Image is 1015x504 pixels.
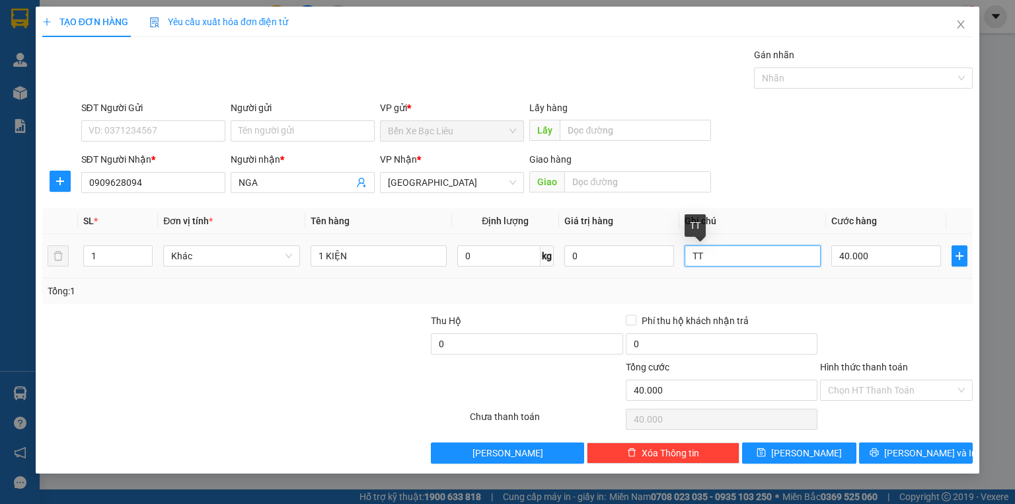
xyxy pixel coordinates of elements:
[231,152,375,167] div: Người nhận
[48,245,69,267] button: delete
[627,448,636,458] span: delete
[388,173,516,192] span: Sài Gòn
[870,448,879,458] span: printer
[636,314,754,328] span: Phí thu hộ khách nhận trả
[81,101,225,115] div: SĐT Người Gửi
[231,101,375,115] div: Người gửi
[820,362,908,372] label: Hình thức thanh toán
[76,48,87,59] span: phone
[42,17,128,27] span: TẠO ĐƠN HÀNG
[859,442,973,464] button: printer[PERSON_NAME] và In
[771,446,842,460] span: [PERSON_NAME]
[469,409,624,433] div: Chưa thanh toán
[50,171,71,192] button: plus
[83,216,94,226] span: SL
[560,120,711,141] input: Dọc đường
[956,19,966,30] span: close
[76,9,176,25] b: Nhà Xe Hà My
[742,442,856,464] button: save[PERSON_NAME]
[564,216,613,226] span: Giá trị hàng
[685,245,821,267] input: Ghi Chú
[685,214,706,237] div: TT
[952,251,967,261] span: plus
[50,176,70,187] span: plus
[529,120,560,141] span: Lấy
[380,101,524,115] div: VP gửi
[149,17,289,27] span: Yêu cầu xuất hóa đơn điện tử
[529,103,568,113] span: Lấy hàng
[171,246,291,266] span: Khác
[831,216,877,226] span: Cước hàng
[679,208,826,234] th: Ghi chú
[163,216,213,226] span: Đơn vị tính
[754,50,794,60] label: Gán nhãn
[757,448,766,458] span: save
[626,362,669,372] span: Tổng cước
[431,442,583,464] button: [PERSON_NAME]
[356,177,367,188] span: user-add
[564,245,674,267] input: 0
[311,245,447,267] input: VD: Bàn, Ghế
[942,7,979,44] button: Close
[311,216,350,226] span: Tên hàng
[564,171,711,192] input: Dọc đường
[48,284,393,298] div: Tổng: 1
[42,17,52,26] span: plus
[529,171,564,192] span: Giao
[6,29,252,46] li: 995 [PERSON_NAME]
[388,121,516,141] span: Bến Xe Bạc Liêu
[482,216,529,226] span: Định lượng
[431,315,461,326] span: Thu Hộ
[587,442,739,464] button: deleteXóa Thông tin
[6,83,184,105] b: GỬI : Bến Xe Bạc Liêu
[472,446,543,460] span: [PERSON_NAME]
[541,245,554,267] span: kg
[380,154,417,165] span: VP Nhận
[149,17,160,28] img: icon
[952,245,967,267] button: plus
[6,46,252,62] li: 0946 508 595
[529,154,572,165] span: Giao hàng
[884,446,977,460] span: [PERSON_NAME] và In
[76,32,87,42] span: environment
[642,446,699,460] span: Xóa Thông tin
[81,152,225,167] div: SĐT Người Nhận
